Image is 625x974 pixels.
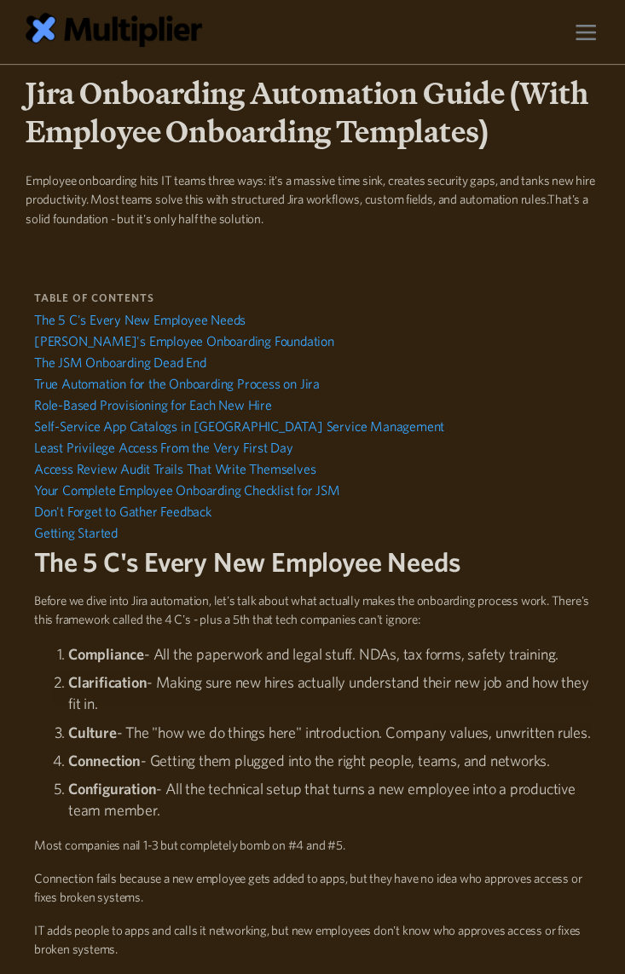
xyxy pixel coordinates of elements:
li: - Making sure new hires actually understand their new job and how they fit in. [68,671,591,714]
a: True Automation for the Onboarding Process on Jira [34,375,591,396]
strong: Configuration [68,780,156,798]
li: - Getting them plugged into the right people, teams, and networks. [68,750,591,771]
p: Connection fails because a new employee gets added to apps, but they have no idea who approves ac... [34,869,591,908]
h1: Jira Onboarding Automation Guide (With Employee Onboarding Templates) [26,74,599,151]
a: The JSM Onboarding Dead End [34,354,591,375]
li: - All the technical setup that turns a new employee into a productive team member. [68,778,591,821]
a: The 5 C's Every New Employee Needs [34,311,591,332]
p: IT adds people to apps and calls it networking, but new employees don't know who approves access ... [34,921,591,960]
strong: Culture [68,723,117,741]
li: - All the paperwork and legal stuff. NDAs, tax forms, safety training. [68,643,591,665]
a: Your Complete Employee Onboarding Checklist for JSM [34,481,591,503]
a: Getting Started [34,524,591,545]
h6: table of contents [34,290,591,307]
div: menu [562,9,610,56]
a: Self-Service App Catalogs in [GEOGRAPHIC_DATA] Service Management [34,418,591,439]
strong: Clarification [68,673,147,691]
a: Don't Forget to Gather Feedback [34,503,591,524]
p: Before we dive into Jira automation, let's talk about what actually makes the onboarding process ... [34,591,591,630]
strong: Compliance [68,645,144,663]
p: Most companies nail 1-3 but completely bomb on #4 and #5. [34,836,591,856]
h2: The 5 C's Every New Employee Needs [34,545,591,578]
p: Employee onboarding hits IT teams three ways: it's a massive time sink, creates security gaps, an... [26,171,599,229]
a: Role-Based Provisioning for Each New Hire [34,396,591,418]
strong: Connection [68,752,141,769]
a: [PERSON_NAME]'s Employee Onboarding Foundation [34,332,591,354]
a: Access Review Audit Trails That Write Themselves [34,460,591,481]
a: Least Privilege Access From the Very First Day [34,439,591,460]
li: - The "how we do things here" introduction. Company values, unwritten rules. [68,722,591,743]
